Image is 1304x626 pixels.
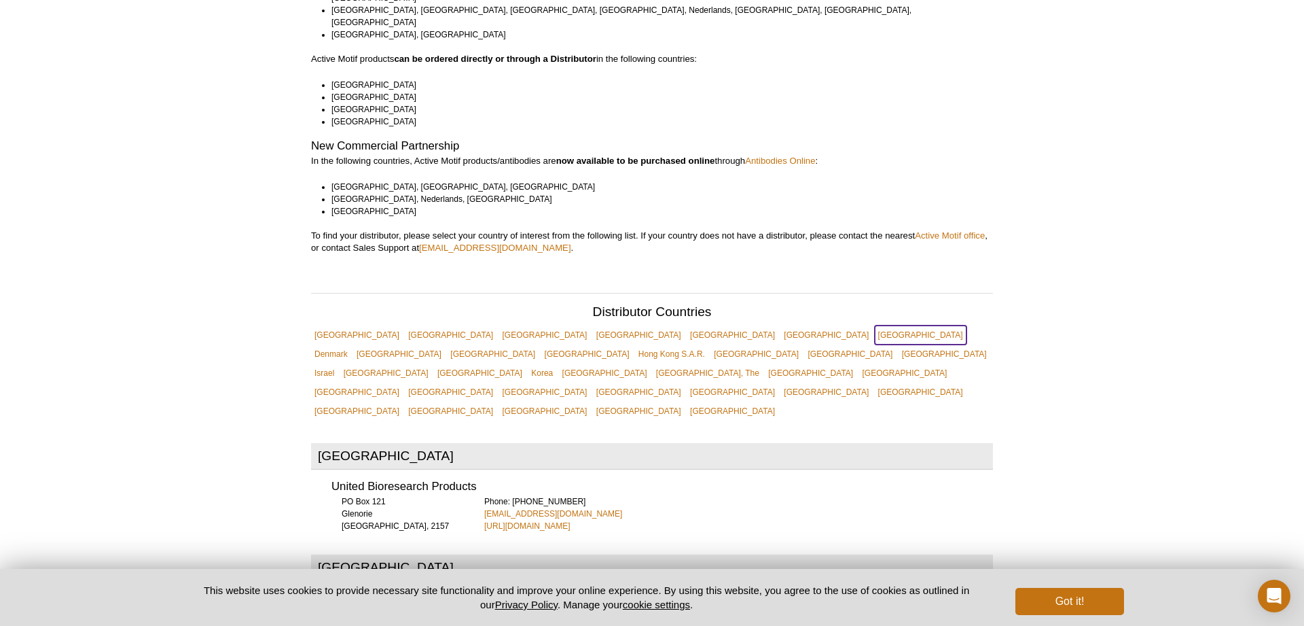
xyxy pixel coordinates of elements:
[780,383,872,402] a: [GEOGRAPHIC_DATA]
[311,326,403,345] a: [GEOGRAPHIC_DATA]
[311,345,351,364] a: Denmark
[556,156,715,166] strong: now available to be purchased online
[1015,588,1124,615] button: Got it!
[710,345,802,364] a: [GEOGRAPHIC_DATA]
[623,599,690,610] button: cookie settings
[447,345,539,364] a: [GEOGRAPHIC_DATA]
[915,230,985,241] a: Active Motif office
[340,364,432,383] a: [GEOGRAPHIC_DATA]
[331,79,981,91] li: [GEOGRAPHIC_DATA]
[687,402,778,421] a: [GEOGRAPHIC_DATA]
[875,383,966,402] a: [GEOGRAPHIC_DATA]
[653,364,763,383] a: [GEOGRAPHIC_DATA], The
[311,402,403,421] a: [GEOGRAPHIC_DATA]
[331,481,993,493] h3: United Bioresearch Products
[311,53,993,65] p: Active Motif products in the following countries:
[180,583,993,612] p: This website uses cookies to provide necessary site functionality and improve your online experie...
[875,326,966,345] a: [GEOGRAPHIC_DATA]
[331,4,981,29] li: [GEOGRAPHIC_DATA], [GEOGRAPHIC_DATA], [GEOGRAPHIC_DATA], [GEOGRAPHIC_DATA], Nederlands, [GEOGRAPH...
[559,364,651,383] a: [GEOGRAPHIC_DATA]
[331,116,981,128] li: [GEOGRAPHIC_DATA]
[499,326,591,345] a: [GEOGRAPHIC_DATA]
[353,345,445,364] a: [GEOGRAPHIC_DATA]
[687,326,778,345] a: [GEOGRAPHIC_DATA]
[499,402,591,421] a: [GEOGRAPHIC_DATA]
[311,383,403,402] a: [GEOGRAPHIC_DATA]
[780,326,872,345] a: [GEOGRAPHIC_DATA]
[899,345,990,364] a: [GEOGRAPHIC_DATA]
[745,156,815,166] a: Antibodies Online
[394,54,596,64] strong: can be ordered directly or through a Distributor
[311,443,993,470] h2: [GEOGRAPHIC_DATA]
[419,243,571,253] a: [EMAIL_ADDRESS][DOMAIN_NAME]
[331,103,981,116] li: [GEOGRAPHIC_DATA]
[484,520,570,532] a: [URL][DOMAIN_NAME]
[528,364,556,383] a: Korea
[635,345,708,364] a: Hong Kong S.A.R.
[687,383,778,402] a: [GEOGRAPHIC_DATA]
[331,91,981,103] li: [GEOGRAPHIC_DATA]
[593,326,685,345] a: [GEOGRAPHIC_DATA]
[484,508,622,520] a: [EMAIL_ADDRESS][DOMAIN_NAME]
[541,345,633,364] a: [GEOGRAPHIC_DATA]
[311,555,993,581] h2: [GEOGRAPHIC_DATA]
[593,402,685,421] a: [GEOGRAPHIC_DATA]
[331,205,981,218] li: [GEOGRAPHIC_DATA]
[859,364,951,383] a: [GEOGRAPHIC_DATA]
[331,193,981,205] li: [GEOGRAPHIC_DATA], Nederlands, [GEOGRAPHIC_DATA]
[405,383,496,402] a: [GEOGRAPHIC_DATA]
[805,345,896,364] a: [GEOGRAPHIC_DATA]
[434,364,526,383] a: [GEOGRAPHIC_DATA]
[405,326,496,345] a: [GEOGRAPHIC_DATA]
[311,364,338,383] a: Israel
[593,383,685,402] a: [GEOGRAPHIC_DATA]
[311,306,993,322] h2: Distributor Countries
[311,155,993,167] p: In the following countries, Active Motif products/antibodies are through :
[484,495,993,532] div: Phone: [PHONE_NUMBER]
[495,599,558,610] a: Privacy Policy
[765,364,856,383] a: [GEOGRAPHIC_DATA]
[331,29,981,41] li: [GEOGRAPHIC_DATA], [GEOGRAPHIC_DATA]
[311,140,993,152] h2: New Commercial Partnership
[1258,580,1290,612] div: Open Intercom Messenger
[331,495,467,532] div: PO Box 121 Glenorie [GEOGRAPHIC_DATA], 2157
[311,230,993,254] p: To find your distributor, please select your country of interest from the following list. If your...
[331,181,981,193] li: [GEOGRAPHIC_DATA], [GEOGRAPHIC_DATA], [GEOGRAPHIC_DATA]
[405,402,496,421] a: [GEOGRAPHIC_DATA]
[499,383,591,402] a: [GEOGRAPHIC_DATA]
